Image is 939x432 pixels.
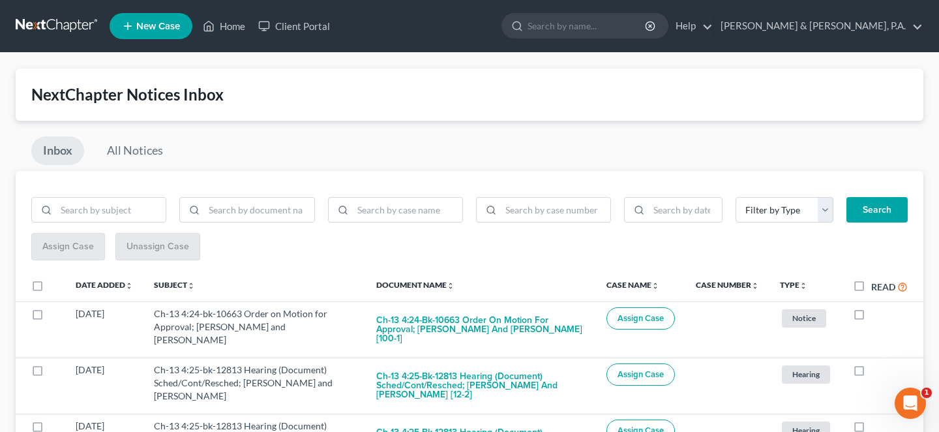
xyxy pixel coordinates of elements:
input: Search by case number [501,198,610,223]
div: NextChapter Notices Inbox [31,84,908,105]
a: Case Nameunfold_more [606,280,659,290]
a: [PERSON_NAME] & [PERSON_NAME], P.A. [714,14,923,38]
i: unfold_more [447,282,455,290]
i: unfold_more [799,282,807,290]
a: Notice [780,307,832,329]
i: unfold_more [651,282,659,290]
button: Ch-13 4:25-bk-12813 Hearing (Document) Sched/Cont/Resched; [PERSON_NAME] and [PERSON_NAME] [12-2] [376,363,586,408]
a: Case Numberunfold_more [696,280,759,290]
a: Client Portal [252,14,336,38]
i: unfold_more [125,282,133,290]
input: Search by document name [204,198,314,223]
td: [DATE] [65,301,143,358]
a: Typeunfold_more [780,280,807,290]
td: Ch-13 4:24-bk-10663 Order on Motion for Approval; [PERSON_NAME] and [PERSON_NAME] [143,301,366,358]
button: Assign Case [606,363,675,386]
input: Search by case name [353,198,462,223]
i: unfold_more [187,282,195,290]
input: Search by name... [528,14,647,38]
a: All Notices [95,136,175,165]
span: 1 [921,388,932,398]
td: [DATE] [65,358,143,414]
i: unfold_more [751,282,759,290]
a: Home [196,14,252,38]
span: Notice [782,309,826,327]
label: Read [871,280,895,294]
a: Subjectunfold_more [154,280,195,290]
a: Hearing [780,363,832,385]
button: Search [846,197,908,223]
input: Search by date [649,198,722,223]
td: Ch-13 4:25-bk-12813 Hearing (Document) Sched/Cont/Resched; [PERSON_NAME] and [PERSON_NAME] [143,358,366,414]
a: Date Addedunfold_more [76,280,133,290]
iframe: Intercom live chat [895,388,926,419]
a: Help [669,14,713,38]
button: Assign Case [606,307,675,330]
span: Assign Case [618,369,664,380]
span: Assign Case [618,313,664,324]
input: Search by subject [56,198,166,223]
a: Inbox [31,136,84,165]
span: Hearing [782,365,830,383]
button: Ch-13 4:24-bk-10663 Order on Motion for Approval; [PERSON_NAME] and [PERSON_NAME] [100-1] [376,307,586,352]
a: Document Nameunfold_more [376,280,455,290]
span: New Case [136,22,180,31]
